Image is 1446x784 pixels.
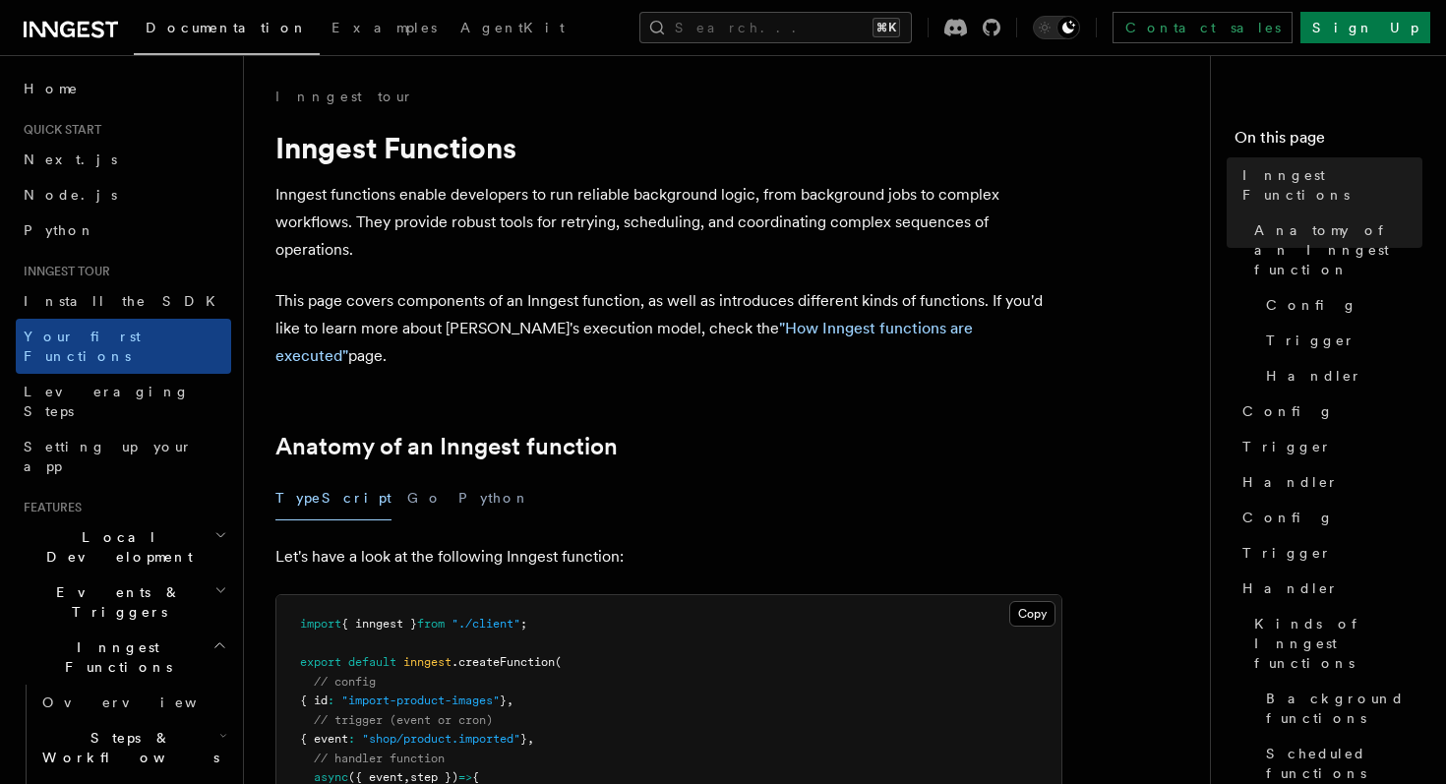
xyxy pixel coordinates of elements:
a: Config [1235,393,1422,429]
span: { id [300,694,328,707]
a: Config [1258,287,1422,323]
a: Your first Functions [16,319,231,374]
a: Install the SDK [16,283,231,319]
button: Local Development [16,519,231,574]
span: Quick start [16,122,101,138]
span: Leveraging Steps [24,384,190,419]
span: { [472,770,479,784]
span: Home [24,79,79,98]
span: Scheduled functions [1266,744,1422,783]
button: TypeScript [275,476,392,520]
button: Toggle dark mode [1033,16,1080,39]
a: Trigger [1235,535,1422,571]
a: Anatomy of an Inngest function [275,433,618,460]
span: step }) [410,770,458,784]
span: "./client" [452,617,520,631]
span: , [527,732,534,746]
a: Overview [34,685,231,720]
a: Setting up your app [16,429,231,484]
p: This page covers components of an Inngest function, as well as introduces different kinds of func... [275,287,1062,370]
span: Next.js [24,151,117,167]
span: Documentation [146,20,308,35]
button: Copy [1009,601,1055,627]
span: => [458,770,472,784]
span: from [417,617,445,631]
span: inngest [403,655,452,669]
span: Install the SDK [24,293,227,309]
span: : [328,694,334,707]
span: Config [1242,401,1334,421]
span: export [300,655,341,669]
span: import [300,617,341,631]
a: Handler [1258,358,1422,393]
span: Events & Triggers [16,582,214,622]
a: AgentKit [449,6,576,53]
a: Trigger [1258,323,1422,358]
span: Examples [331,20,437,35]
span: Anatomy of an Inngest function [1254,220,1422,279]
span: Handler [1242,472,1339,492]
span: Trigger [1242,437,1332,456]
span: // trigger (event or cron) [314,713,493,727]
span: : [348,732,355,746]
a: Trigger [1235,429,1422,464]
p: Let's have a look at the following Inngest function: [275,543,1062,571]
span: Node.js [24,187,117,203]
button: Steps & Workflows [34,720,231,775]
span: AgentKit [460,20,565,35]
span: Local Development [16,527,214,567]
a: Node.js [16,177,231,212]
span: { inngest } [341,617,417,631]
span: Inngest Functions [1242,165,1422,205]
span: "import-product-images" [341,694,500,707]
span: Inngest Functions [16,637,212,677]
button: Inngest Functions [16,630,231,685]
span: default [348,655,396,669]
a: Next.js [16,142,231,177]
span: } [500,694,507,707]
span: { event [300,732,348,746]
span: Handler [1242,578,1339,598]
span: "shop/product.imported" [362,732,520,746]
a: Config [1235,500,1422,535]
span: Inngest tour [16,264,110,279]
a: Kinds of Inngest functions [1246,606,1422,681]
span: } [520,732,527,746]
span: ({ event [348,770,403,784]
span: Setting up your app [24,439,193,474]
button: Search...⌘K [639,12,912,43]
span: async [314,770,348,784]
span: .createFunction [452,655,555,669]
a: Handler [1235,571,1422,606]
span: Python [24,222,95,238]
a: Documentation [134,6,320,55]
a: Examples [320,6,449,53]
span: Config [1266,295,1357,315]
span: ( [555,655,562,669]
h1: Inngest Functions [275,130,1062,165]
span: // config [314,675,376,689]
kbd: ⌘K [873,18,900,37]
a: Leveraging Steps [16,374,231,429]
span: Overview [42,694,245,710]
span: Kinds of Inngest functions [1254,614,1422,673]
a: Contact sales [1113,12,1293,43]
a: Python [16,212,231,248]
span: ; [520,617,527,631]
a: Handler [1235,464,1422,500]
span: Handler [1266,366,1362,386]
button: Go [407,476,443,520]
span: // handler function [314,752,445,765]
span: , [507,694,513,707]
button: Events & Triggers [16,574,231,630]
a: Inngest tour [275,87,413,106]
span: Trigger [1266,331,1356,350]
a: Inngest Functions [1235,157,1422,212]
span: Config [1242,508,1334,527]
a: Home [16,71,231,106]
span: Steps & Workflows [34,728,219,767]
span: Your first Functions [24,329,141,364]
span: Trigger [1242,543,1332,563]
span: Background functions [1266,689,1422,728]
a: Sign Up [1300,12,1430,43]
